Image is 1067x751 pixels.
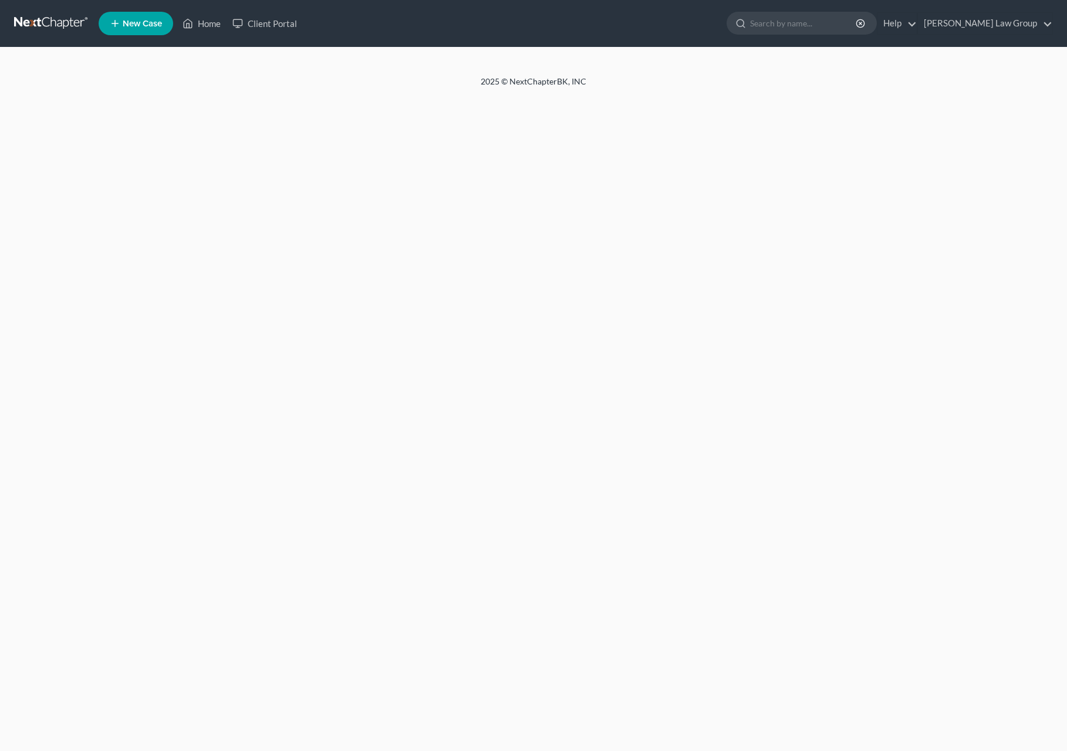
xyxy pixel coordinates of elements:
[227,13,303,34] a: Client Portal
[877,13,917,34] a: Help
[199,76,868,97] div: 2025 © NextChapterBK, INC
[918,13,1052,34] a: [PERSON_NAME] Law Group
[123,19,162,28] span: New Case
[177,13,227,34] a: Home
[750,12,857,34] input: Search by name...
